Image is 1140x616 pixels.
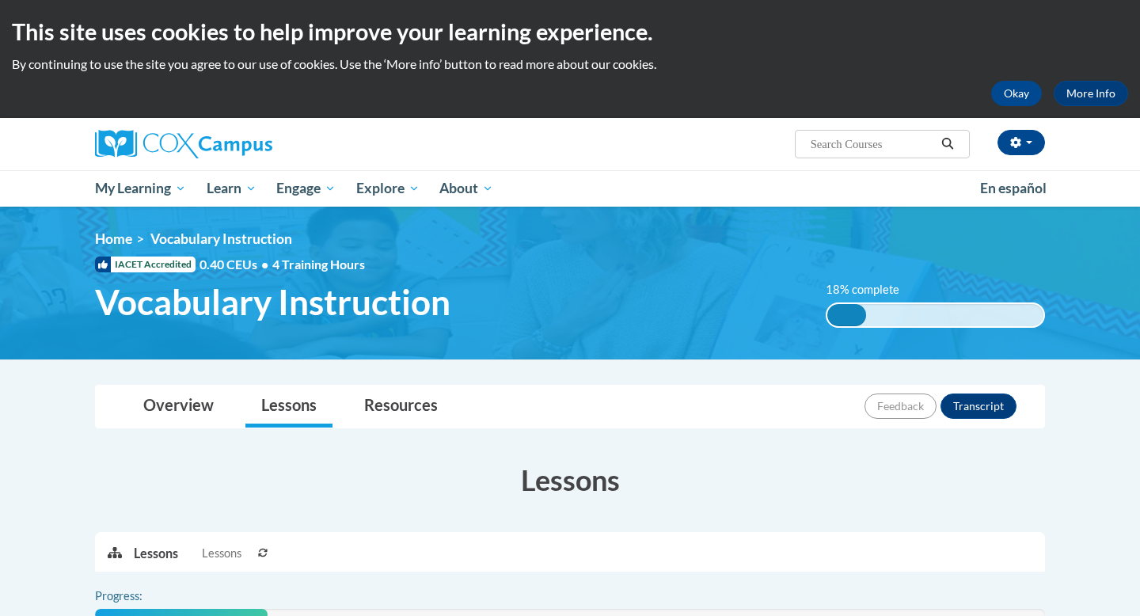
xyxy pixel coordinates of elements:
a: Explore [346,170,430,207]
span: Vocabulary Instruction [95,281,450,323]
span: IACET Accredited [95,257,196,272]
h2: This site uses cookies to help improve your learning experience. [12,16,1128,48]
div: Main menu [71,170,1069,207]
img: Cox Campus [95,130,272,158]
button: Feedback [864,394,937,419]
p: Lessons [134,545,178,562]
span: 0.40 CEUs [199,256,272,273]
label: Progress: [95,587,186,605]
a: En español [970,172,1057,205]
a: More Info [1054,81,1128,106]
span: Vocabulary Instruction [150,230,292,247]
span: Lessons [202,545,241,562]
a: My Learning [85,170,196,207]
h3: Lessons [95,460,1045,500]
span: Explore [356,179,420,198]
span: My Learning [95,179,186,198]
span: Engage [276,179,336,198]
span: 4 Training Hours [272,257,365,272]
a: Overview [127,386,230,428]
a: Learn [196,170,267,207]
button: Okay [991,81,1042,106]
a: Resources [348,386,454,428]
div: 18% complete [827,304,866,326]
span: Learn [207,179,256,198]
span: About [439,179,493,198]
span: En español [980,180,1047,196]
p: By continuing to use the site you agree to our use of cookies. Use the ‘More info’ button to read... [12,55,1128,73]
label: 18% complete [826,281,917,298]
a: Engage [266,170,346,207]
a: Cox Campus [95,130,396,158]
input: Search Courses [809,135,936,154]
button: Account Settings [997,130,1045,155]
a: Home [95,230,132,247]
a: Lessons [245,386,332,428]
button: Transcript [940,394,1016,419]
a: About [430,170,504,207]
span: • [261,257,268,272]
button: Search [936,135,959,154]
